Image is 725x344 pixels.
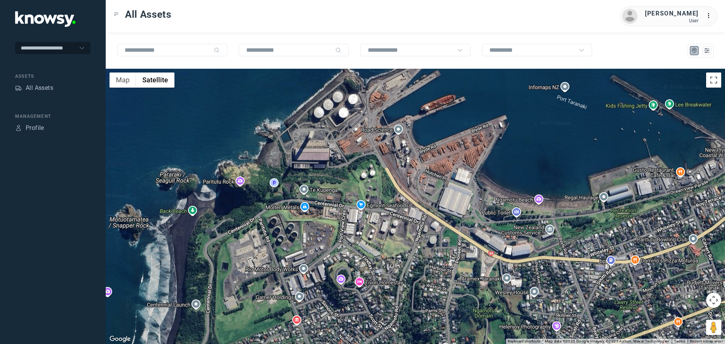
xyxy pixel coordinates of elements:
[15,123,44,133] a: ProfileProfile
[26,83,53,93] div: All Assets
[691,47,698,54] div: Map
[545,339,669,343] span: Map data ©2025 Google Imagery ©2025 Airbus, Maxar Technologies
[136,73,174,88] button: Show satellite imagery
[674,339,685,343] a: Terms (opens in new tab)
[26,123,44,133] div: Profile
[508,339,540,344] button: Keyboard shortcuts
[706,293,721,308] button: Map camera controls
[645,9,699,18] div: [PERSON_NAME]
[706,320,721,335] button: Drag Pegman onto the map to open Street View
[706,13,714,19] tspan: ...
[706,73,721,88] button: Toggle fullscreen view
[706,11,715,20] div: :
[108,334,133,344] img: Google
[125,8,171,21] span: All Assets
[108,334,133,344] a: Open this area in Google Maps (opens a new window)
[703,47,710,54] div: List
[690,339,723,343] a: Report a map error
[335,47,341,53] div: Search
[15,83,53,93] a: AssetsAll Assets
[645,18,699,23] div: User
[15,85,22,91] div: Assets
[214,47,220,53] div: Search
[15,125,22,131] div: Profile
[706,11,715,22] div: :
[114,12,119,17] div: Toggle Menu
[15,11,76,27] img: Application Logo
[15,73,91,80] div: Assets
[110,73,136,88] button: Show street map
[15,113,91,120] div: Management
[622,9,637,24] img: avatar.png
